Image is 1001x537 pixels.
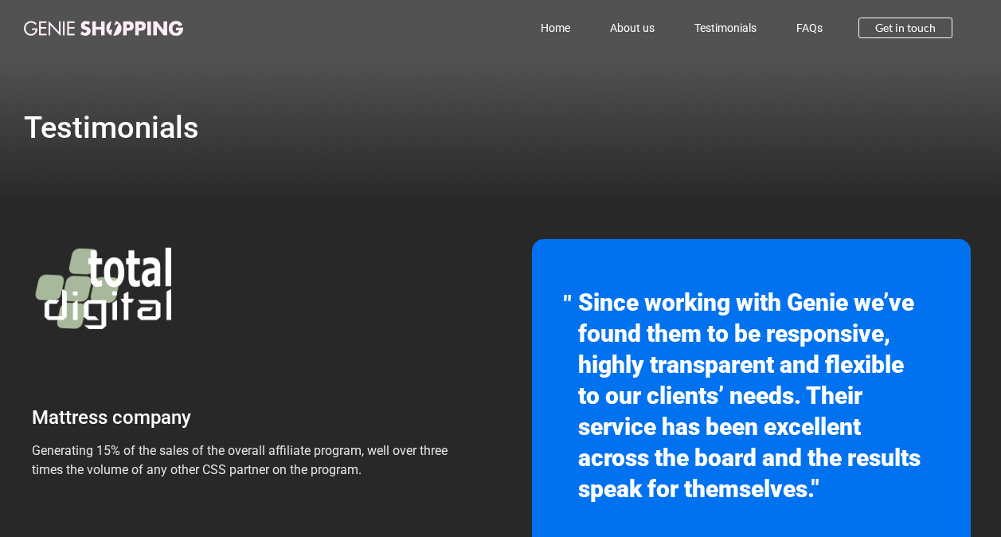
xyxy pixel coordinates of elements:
div: Since working with Genie we’ve found them to be responsive, highly transparent and flexible to ou... [578,287,923,504]
a: About us [590,10,675,46]
div: " [564,287,578,323]
h1: Testimonials [24,112,977,143]
img: genie-shopping-logo [24,21,183,36]
span: Mattress company [32,406,191,429]
a: FAQs [776,10,843,46]
span: Get in touch [875,22,936,33]
a: Home [521,10,590,46]
a: Testimonials [675,10,776,46]
a: Get in touch [858,18,952,38]
p: Generating 15% of the sales of the overall affiliate program, well over three times the volume of... [32,441,467,480]
nav: Menu [249,10,843,46]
